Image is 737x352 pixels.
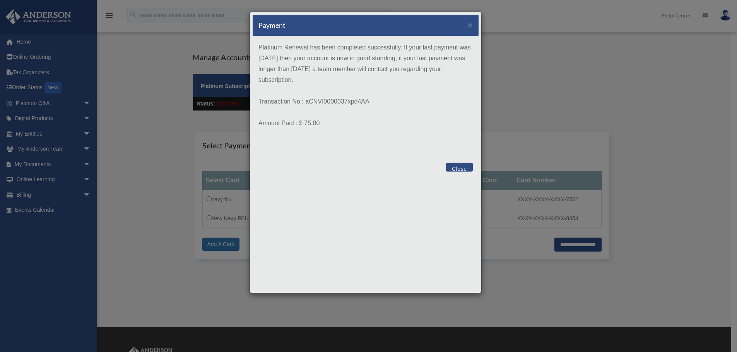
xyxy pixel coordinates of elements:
[258,118,473,129] p: Amount Paid : $ 75.00
[468,21,473,29] button: Close
[258,96,473,107] p: Transaction No : aCNVI0000037xpd4AA
[258,20,286,30] h5: Payment
[258,42,473,85] p: Platinum Renewal has been completed successfully. If your last payment was [DATE] then your accou...
[446,163,473,172] button: Close
[468,20,473,29] span: ×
